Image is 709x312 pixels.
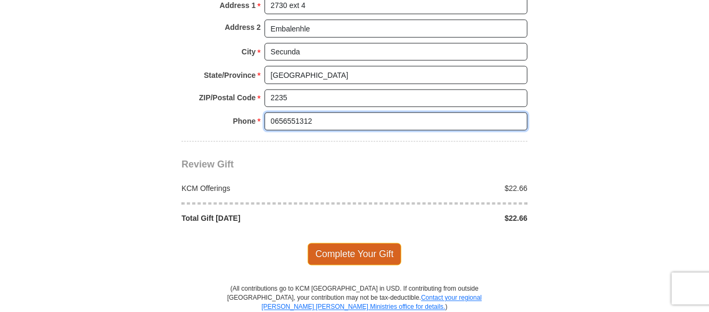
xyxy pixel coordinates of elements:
[308,243,402,266] span: Complete Your Gift
[176,213,355,224] div: Total Gift [DATE]
[176,183,355,194] div: KCM Offerings
[233,114,256,129] strong: Phone
[204,68,255,83] strong: State/Province
[182,159,234,170] span: Review Gift
[354,213,533,224] div: $22.66
[242,44,255,59] strong: City
[199,91,256,106] strong: ZIP/Postal Code
[354,183,533,194] div: $22.66
[225,20,261,35] strong: Address 2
